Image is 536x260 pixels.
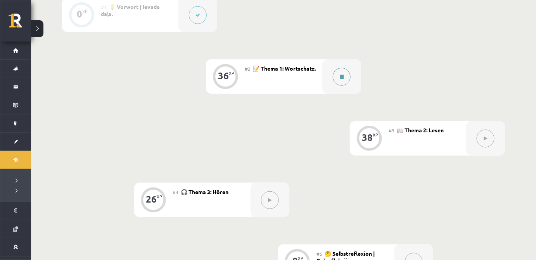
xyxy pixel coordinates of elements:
[173,189,179,195] span: #4
[82,9,88,14] div: XP
[397,127,444,133] span: 📖 Thema 2: Lesen
[9,14,31,33] a: Rīgas 1. Tālmācības vidusskola
[181,188,229,195] span: 🎧 Thema 3: Hören
[146,196,157,203] div: 26
[253,65,316,72] span: 📝 Thema 1: Wortschatz.
[101,4,107,10] span: #1
[229,71,234,75] div: XP
[157,194,163,199] div: XP
[317,251,323,257] span: #5
[245,66,251,72] span: #2
[101,3,160,17] span: 💡 Vorwort | Ievada daļa.
[362,134,373,141] div: 38
[389,127,394,133] span: #3
[218,72,229,79] div: 36
[77,10,82,17] div: 0
[373,133,378,137] div: XP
